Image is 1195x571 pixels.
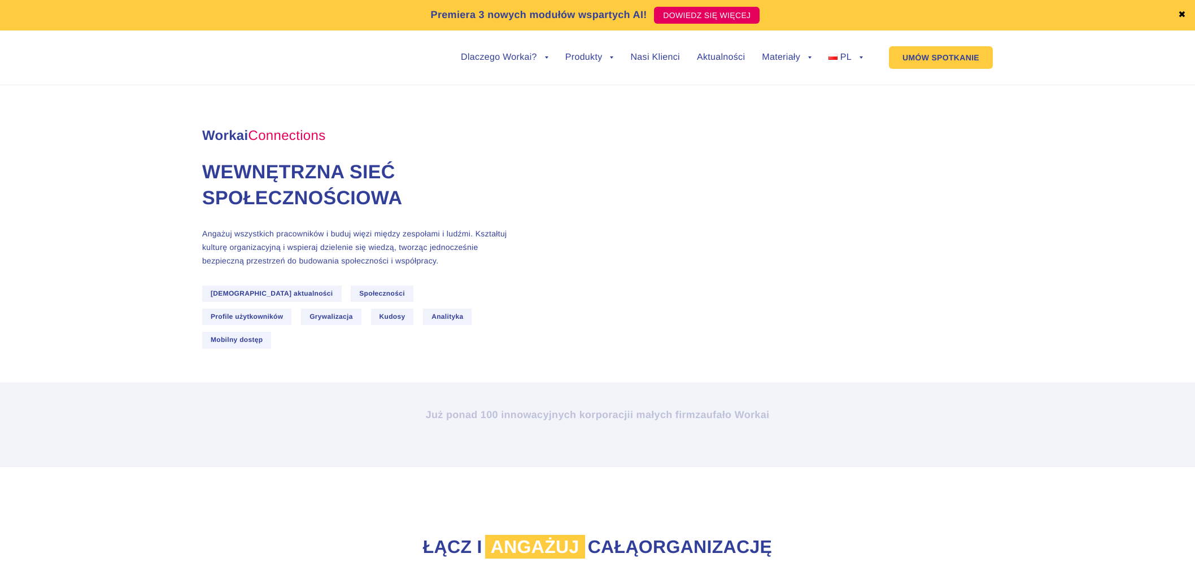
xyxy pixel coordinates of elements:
a: Aktualności [697,53,745,62]
span: angażuj [485,535,585,559]
a: Nasi Klienci [630,53,679,62]
span: Analityka [423,309,472,325]
h2: Łącz i całą [284,535,911,559]
span: Kudosy [371,309,414,325]
span: PL [840,52,852,62]
a: ✖ [1178,11,1186,20]
h1: Wewnętrzna sieć społecznościowa [202,160,513,212]
a: Materiały [762,53,812,62]
h2: Już ponad 100 innowacyjnych korporacji zaufało Workai [284,408,911,421]
p: Angażuj wszystkich pracowników i buduj więzi między zespołami i ludźmi. Kształtuj kulturę organiz... [202,227,513,267]
em: Connections [248,128,326,143]
span: Profile użytkowników [202,309,291,325]
span: Społeczności [351,285,413,302]
span: Mobilny dostęp [202,332,271,348]
p: Premiera 3 nowych modułów wspartych AI! [431,7,647,23]
a: UMÓW SPOTKANIE [889,46,993,69]
a: Produkty [565,53,614,62]
i: i małych firm [630,409,695,420]
span: Workai [202,116,325,143]
span: organizację [639,537,772,557]
a: DOWIEDZ SIĘ WIĘCEJ [654,7,760,24]
span: [DEMOGRAPHIC_DATA] aktualności [202,285,342,302]
span: Grywalizacja [301,309,361,325]
a: Dlaczego Workai? [461,53,548,62]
